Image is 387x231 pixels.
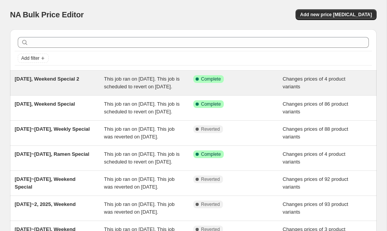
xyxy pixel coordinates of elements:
[15,201,76,207] span: [DATE]~2, 2025, Weekend
[201,201,220,207] span: Reverted
[283,151,346,165] span: Changes prices of 4 product variants
[15,151,89,157] span: [DATE]~[DATE], Ramen Special
[201,126,220,132] span: Reverted
[283,76,346,89] span: Changes prices of 4 product variants
[104,101,180,115] span: This job ran on [DATE]. This job is scheduled to revert on [DATE].
[15,76,79,82] span: [DATE], Weekend Special 2
[18,54,49,63] button: Add filter
[300,12,372,18] span: Add new price [MEDICAL_DATA]
[21,55,39,61] span: Add filter
[104,151,180,165] span: This job ran on [DATE]. This job is scheduled to revert on [DATE].
[296,9,377,20] button: Add new price [MEDICAL_DATA]
[201,76,221,82] span: Complete
[283,201,348,215] span: Changes prices of 93 product variants
[15,101,75,107] span: [DATE], Weekend Special
[104,176,175,190] span: This job ran on [DATE]. This job was reverted on [DATE].
[15,126,90,132] span: [DATE]~[DATE], Weekly Special
[283,101,348,115] span: Changes prices of 86 product variants
[201,176,220,182] span: Reverted
[104,201,175,215] span: This job ran on [DATE]. This job was reverted on [DATE].
[15,176,76,190] span: [DATE]~[DATE], Weekend Special
[10,10,84,19] span: NA Bulk Price Editor
[201,151,221,157] span: Complete
[283,176,348,190] span: Changes prices of 92 product variants
[104,126,175,140] span: This job ran on [DATE]. This job was reverted on [DATE].
[104,76,180,89] span: This job ran on [DATE]. This job is scheduled to revert on [DATE].
[201,101,221,107] span: Complete
[283,126,348,140] span: Changes prices of 88 product variants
